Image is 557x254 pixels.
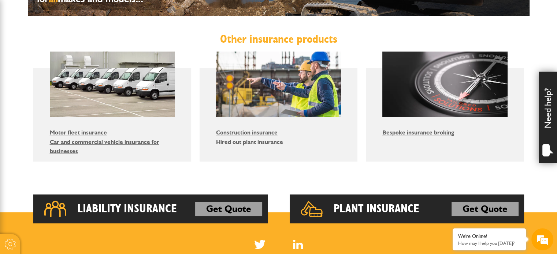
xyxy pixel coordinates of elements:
img: Motor fleet insurance [50,52,175,117]
div: Need help? [539,72,557,163]
p: How may I help you today? [458,240,520,246]
a: Hired out plant insurance [216,139,283,145]
h2: Liability Insurance [77,202,177,216]
img: Construction insurance [216,52,341,117]
a: Construction insurance [216,129,278,136]
img: Linked In [293,240,303,249]
h2: Plant Insurance [334,202,419,216]
a: Bespoke insurance broking [382,129,454,136]
div: We're Online! [458,233,520,239]
a: LinkedIn [293,240,303,249]
a: Get Quote [195,202,262,216]
a: Motor fleet insurance [50,129,107,136]
img: Twitter [254,240,265,249]
a: Car and commercial vehicle insurance for businesses [50,139,159,155]
a: Get Quote [452,202,519,216]
img: Bespoke insurance broking [382,52,508,117]
h2: Other insurance products [33,32,524,46]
